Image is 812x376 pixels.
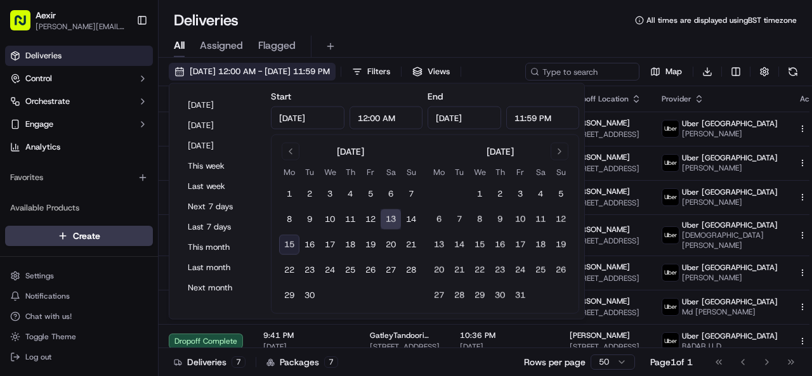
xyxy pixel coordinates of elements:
[449,260,469,280] button: 21
[299,235,320,255] button: 16
[182,218,258,236] button: Last 7 days
[662,333,679,349] img: uber-new-logo.jpeg
[360,235,381,255] button: 19
[429,235,449,255] button: 13
[662,155,679,171] img: uber-new-logo.jpeg
[682,153,778,163] span: Uber [GEOGRAPHIC_DATA]
[57,134,174,144] div: We're available if you need us!
[530,235,551,255] button: 18
[112,231,138,241] span: [DATE]
[429,165,449,179] th: Monday
[487,145,514,158] div: [DATE]
[469,165,490,179] th: Wednesday
[682,307,778,317] span: Md [PERSON_NAME]
[570,330,630,340] span: [PERSON_NAME]
[5,348,153,366] button: Log out
[506,107,580,129] input: Time
[266,356,338,368] div: Packages
[530,165,551,179] th: Saturday
[367,66,390,77] span: Filters
[551,209,571,230] button: 12
[197,162,231,178] button: See all
[429,285,449,306] button: 27
[570,224,630,235] span: [PERSON_NAME]
[682,263,778,273] span: Uber [GEOGRAPHIC_DATA]
[460,342,549,352] span: [DATE]
[89,282,154,292] a: Powered byPylon
[271,107,344,129] input: Date
[340,209,360,230] button: 11
[665,66,682,77] span: Map
[510,184,530,204] button: 3
[5,68,153,89] button: Control
[5,198,153,218] div: Available Products
[25,332,76,342] span: Toggle Theme
[126,282,154,292] span: Pylon
[25,141,60,153] span: Analytics
[105,197,110,207] span: •
[490,235,510,255] button: 16
[337,145,364,158] div: [DATE]
[682,220,778,230] span: Uber [GEOGRAPHIC_DATA]
[682,273,778,283] span: [PERSON_NAME]
[682,197,778,207] span: [PERSON_NAME]
[279,285,299,306] button: 29
[662,299,679,315] img: uber-new-logo.jpeg
[490,165,510,179] th: Thursday
[258,38,296,53] span: Flagged
[5,167,153,188] div: Favorites
[551,165,571,179] th: Sunday
[320,209,340,230] button: 10
[299,209,320,230] button: 9
[182,259,258,276] button: Last month
[263,342,350,352] span: [DATE]
[5,137,153,157] a: Analytics
[381,235,401,255] button: 20
[469,260,490,280] button: 22
[570,118,630,128] span: [PERSON_NAME]
[182,178,258,195] button: Last week
[551,260,571,280] button: 26
[27,121,49,144] img: 4281594248423_2fcf9dad9f2a874258b8_72.png
[174,10,239,30] h1: Deliveries
[469,209,490,230] button: 8
[320,165,340,179] th: Wednesday
[401,235,421,255] button: 21
[174,38,185,53] span: All
[73,230,100,242] span: Create
[682,129,778,139] span: [PERSON_NAME]
[530,209,551,230] button: 11
[112,197,138,207] span: [DATE]
[182,238,258,256] button: This month
[57,121,208,134] div: Start new chat
[5,114,153,134] button: Engage
[25,291,70,301] span: Notifications
[570,94,629,104] span: Dropoff Location
[5,46,153,66] a: Deliveries
[662,189,679,205] img: uber-new-logo.jpeg
[360,184,381,204] button: 5
[320,235,340,255] button: 17
[530,184,551,204] button: 4
[13,165,85,175] div: Past conversations
[25,352,51,362] span: Log out
[105,231,110,241] span: •
[282,143,299,160] button: Go to previous month
[682,187,778,197] span: Uber [GEOGRAPHIC_DATA]
[570,296,630,306] span: [PERSON_NAME]
[324,356,338,368] div: 7
[401,260,421,280] button: 28
[25,73,52,84] span: Control
[360,260,381,280] button: 26
[36,9,56,22] button: Aexir
[570,186,630,197] span: [PERSON_NAME]
[429,209,449,230] button: 6
[662,120,679,137] img: uber-new-logo.jpeg
[190,66,330,77] span: [DATE] 12:00 AM - [DATE] 11:59 PM
[551,143,568,160] button: Go to next month
[39,231,103,241] span: [PERSON_NAME]
[340,260,360,280] button: 25
[682,297,778,307] span: Uber [GEOGRAPHIC_DATA]
[370,342,440,352] span: [STREET_ADDRESS]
